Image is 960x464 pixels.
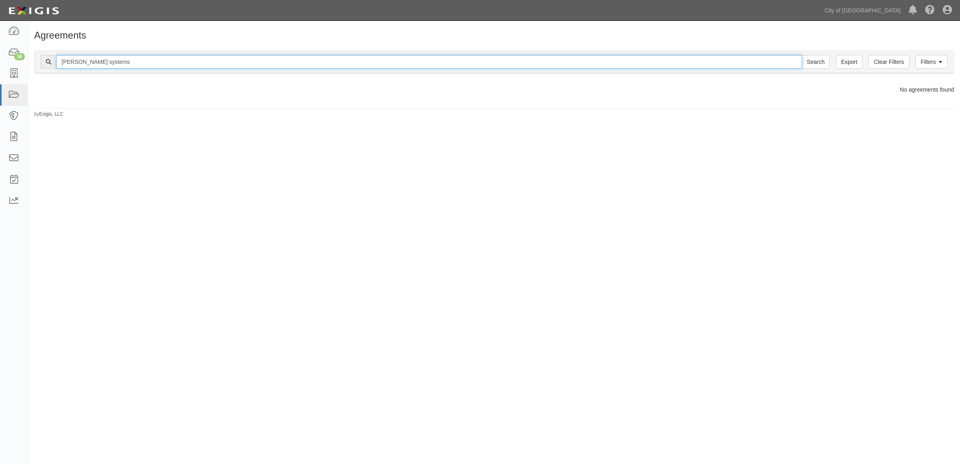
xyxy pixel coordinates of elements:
[925,6,935,15] i: Help Center - Complianz
[39,111,63,117] a: Exigis, LLC
[34,30,954,41] h1: Agreements
[28,86,960,94] div: No agreements found
[802,55,830,69] input: Search
[6,4,61,18] img: logo-5460c22ac91f19d4615b14bd174203de0afe785f0fc80cf4dbbc73dc1793850b.png
[868,55,909,69] a: Clear Filters
[34,111,63,118] small: by
[915,55,948,69] a: Filters
[836,55,862,69] a: Export
[821,2,905,18] a: City of [GEOGRAPHIC_DATA]
[56,55,802,69] input: Search
[14,53,25,60] div: 16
